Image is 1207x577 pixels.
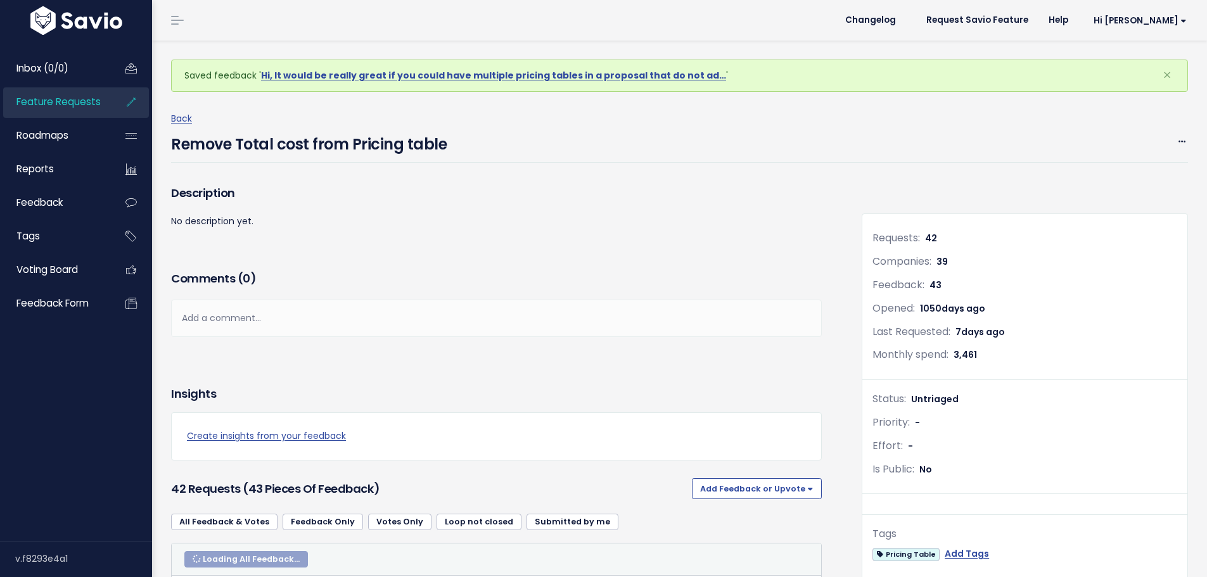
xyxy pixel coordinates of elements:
[187,428,806,444] a: Create insights from your feedback
[16,263,78,276] span: Voting Board
[872,462,914,476] span: Is Public:
[920,302,985,315] span: 1050
[171,270,822,288] h3: Comments ( )
[929,279,942,291] span: 43
[1078,11,1197,30] a: Hi [PERSON_NAME]
[911,393,959,405] span: Untriaged
[872,347,948,362] span: Monthly spend:
[872,548,940,561] span: Pricing Table
[915,416,920,429] span: -
[1094,16,1187,25] span: Hi [PERSON_NAME]
[3,54,105,83] a: Inbox (0/0)
[171,385,216,403] h3: Insights
[961,326,1005,338] span: days ago
[908,440,913,452] span: -
[527,514,618,530] a: Submitted by me
[3,289,105,318] a: Feedback form
[954,348,977,361] span: 3,461
[872,231,920,245] span: Requests:
[171,300,822,337] div: Add a comment...
[872,301,915,315] span: Opened:
[872,546,940,562] a: Pricing Table
[243,270,250,286] span: 0
[16,95,101,108] span: Feature Requests
[942,302,985,315] span: days ago
[171,112,192,125] a: Back
[1150,60,1184,91] button: Close
[437,514,521,530] a: Loop not closed
[171,213,822,229] p: No description yet.
[845,16,896,25] span: Changelog
[27,6,125,35] img: logo-white.9d6f32f41409.svg
[368,514,431,530] a: Votes Only
[3,87,105,117] a: Feature Requests
[1038,11,1078,30] a: Help
[872,438,903,453] span: Effort:
[955,326,1005,338] span: 7
[283,514,363,530] a: Feedback Only
[171,514,278,530] a: All Feedback & Votes
[15,542,152,575] div: v.f8293e4a1
[16,162,54,175] span: Reports
[872,254,931,269] span: Companies:
[16,61,68,75] span: Inbox (0/0)
[3,255,105,284] a: Voting Board
[919,463,932,476] span: No
[925,232,937,244] span: 42
[171,184,822,202] h3: Description
[872,525,1177,543] div: Tags
[16,196,63,209] span: Feedback
[171,60,1188,92] div: Saved feedback ' '
[171,480,687,498] h3: 42 Requests (43 pieces of Feedback)
[916,11,1038,30] a: Request Savio Feature
[171,127,447,156] h4: Remove Total cost from Pricing table
[945,546,989,562] a: Add Tags
[16,296,89,310] span: Feedback form
[872,391,906,406] span: Status:
[3,188,105,217] a: Feedback
[872,415,910,429] span: Priority:
[261,69,726,82] a: Hi, It would be really great if you could have multiple pricing tables in a proposal that do not ad…
[3,155,105,184] a: Reports
[1163,65,1172,86] span: ×
[872,324,950,339] span: Last Requested:
[3,222,105,251] a: Tags
[936,255,948,268] span: 39
[3,121,105,150] a: Roadmaps
[16,129,68,142] span: Roadmaps
[692,478,822,498] button: Add Feedback or Upvote
[872,277,924,292] span: Feedback:
[16,229,40,243] span: Tags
